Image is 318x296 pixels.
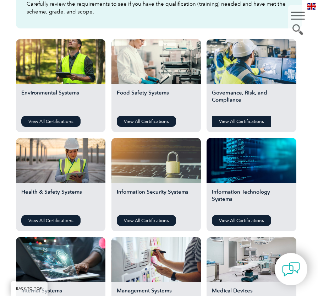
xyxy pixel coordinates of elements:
img: en [307,3,316,10]
a: View All Certifications [212,215,271,226]
img: contact-chat.png [282,260,300,278]
h2: Environmental Systems [21,89,100,111]
h2: Food Safety Systems [117,89,196,111]
a: BACK TO TOP [11,281,48,296]
h2: Information Technology Systems [212,188,291,210]
a: View All Certifications [21,215,81,226]
h2: Health & Safety Systems [21,188,100,210]
a: View All Certifications [117,116,176,127]
h2: Governance, Risk, and Compliance [212,89,291,111]
a: View All Certifications [212,116,271,127]
h2: Information Security Systems [117,188,196,210]
a: View All Certifications [21,116,81,127]
a: View All Certifications [117,215,176,226]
